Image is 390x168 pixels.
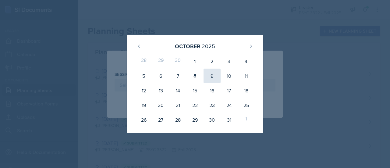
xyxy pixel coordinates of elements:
[175,42,200,50] div: October
[238,83,255,98] div: 18
[202,42,215,50] div: 2025
[169,83,186,98] div: 14
[221,54,238,69] div: 3
[186,54,204,69] div: 1
[221,69,238,83] div: 10
[204,98,221,113] div: 23
[186,98,204,113] div: 22
[135,83,152,98] div: 12
[186,69,204,83] div: 8
[152,54,169,69] div: 29
[135,54,152,69] div: 28
[204,83,221,98] div: 16
[169,98,186,113] div: 21
[204,113,221,127] div: 30
[238,69,255,83] div: 11
[135,98,152,113] div: 19
[238,54,255,69] div: 4
[204,54,221,69] div: 2
[152,98,169,113] div: 20
[152,69,169,83] div: 6
[221,83,238,98] div: 17
[152,83,169,98] div: 13
[238,98,255,113] div: 25
[238,113,255,127] div: 1
[152,113,169,127] div: 27
[135,113,152,127] div: 26
[169,69,186,83] div: 7
[221,98,238,113] div: 24
[186,83,204,98] div: 15
[186,113,204,127] div: 29
[204,69,221,83] div: 9
[221,113,238,127] div: 31
[169,54,186,69] div: 30
[169,113,186,127] div: 28
[135,69,152,83] div: 5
